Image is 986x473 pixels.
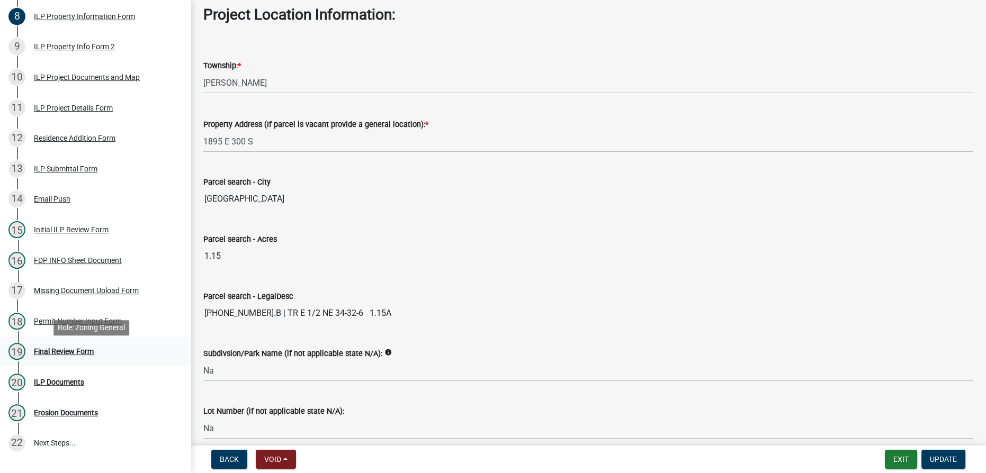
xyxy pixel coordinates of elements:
[34,165,97,172] div: ILP Submittal Form
[256,450,296,469] button: Void
[8,404,25,421] div: 21
[203,408,344,415] label: Lot Number (if not applicable state N/A):
[203,179,271,186] label: Parcel search - City
[34,43,115,50] div: ILP Property Info Form 2
[8,252,25,269] div: 16
[8,160,25,177] div: 13
[34,195,70,203] div: Email Push
[203,62,241,70] label: Township:
[203,350,382,358] label: Subdivsion/Park Name (if not applicable state N/A):
[211,450,247,469] button: Back
[53,320,129,335] div: Role: Zoning General
[8,221,25,238] div: 15
[8,38,25,55] div: 9
[8,434,25,451] div: 22
[8,374,25,390] div: 20
[8,99,25,116] div: 11
[8,282,25,299] div: 17
[8,69,25,86] div: 10
[34,378,84,386] div: ILP Documents
[34,104,113,112] div: ILP Project Details Form
[34,74,140,81] div: ILP Project Documents and Map
[34,409,98,416] div: Erosion Documents
[8,313,25,330] div: 18
[203,121,428,129] label: Property Address (If parcel is vacant provide a general location):
[930,455,957,463] span: Update
[34,13,135,20] div: ILP Property Information Form
[203,6,396,23] strong: Project Location Information:
[384,349,392,356] i: info
[8,130,25,147] div: 12
[8,190,25,207] div: 14
[220,455,239,463] span: Back
[34,257,122,264] div: FDP INFO Sheet Document
[203,236,277,243] label: Parcel search - Acres
[34,134,115,142] div: Residence Addition Form
[34,317,122,325] div: Permit Number Input Form
[34,348,94,355] div: Final Review Form
[885,450,917,469] button: Exit
[8,8,25,25] div: 8
[203,293,293,301] label: Parcel search - LegalDesc
[921,450,965,469] button: Update
[34,287,139,294] div: Missing Document Upload Form
[34,226,109,233] div: Initial ILP Review Form
[8,343,25,360] div: 19
[264,455,281,463] span: Void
